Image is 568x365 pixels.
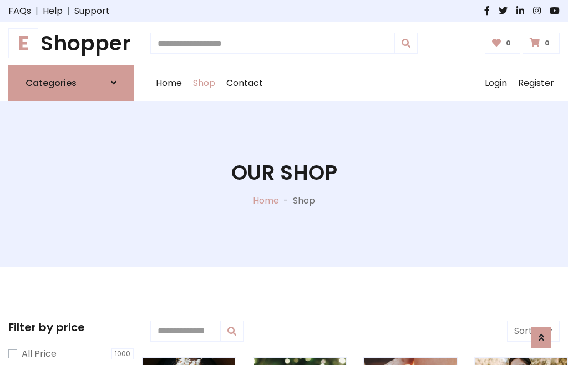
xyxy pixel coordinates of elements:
[8,4,31,18] a: FAQs
[8,28,38,58] span: E
[523,33,560,54] a: 0
[8,65,134,101] a: Categories
[542,38,552,48] span: 0
[231,160,337,185] h1: Our Shop
[485,33,521,54] a: 0
[253,194,279,207] a: Home
[26,78,77,88] h6: Categories
[8,31,134,56] a: EShopper
[503,38,514,48] span: 0
[8,321,134,334] h5: Filter by price
[513,65,560,101] a: Register
[63,4,74,18] span: |
[74,4,110,18] a: Support
[22,347,57,361] label: All Price
[479,65,513,101] a: Login
[293,194,315,207] p: Shop
[279,194,293,207] p: -
[31,4,43,18] span: |
[507,321,560,342] button: Sort by
[8,31,134,56] h1: Shopper
[221,65,268,101] a: Contact
[43,4,63,18] a: Help
[111,348,134,359] span: 1000
[187,65,221,101] a: Shop
[150,65,187,101] a: Home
